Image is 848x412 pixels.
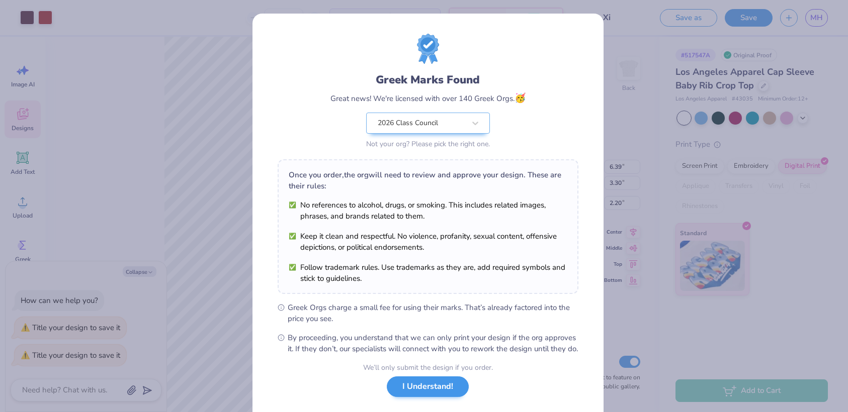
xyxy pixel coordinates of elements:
[289,199,567,222] li: No references to alcohol, drugs, or smoking. This includes related images, phrases, and brands re...
[28,16,49,24] div: v 4.0.25
[417,34,439,64] img: License badge
[288,332,578,354] span: By proceeding, you understand that we can only print your design if the org approves it. If they ...
[111,59,169,66] div: Keywords by Traffic
[16,26,24,34] img: website_grey.svg
[289,262,567,284] li: Follow trademark rules. Use trademarks as they are, add required symbols and stick to guidelines.
[288,302,578,324] span: Greek Orgs charge a small fee for using their marks. That’s already factored into the price you see.
[330,91,526,105] div: Great news! We're licensed with over 140 Greek Orgs.
[16,16,24,24] img: logo_orange.svg
[289,169,567,191] div: Once you order, the org will need to review and approve your design. These are their rules:
[363,362,493,373] div: We’ll only submit the design if you order.
[515,92,526,104] span: 🥳
[289,231,567,253] li: Keep it clean and respectful. No violence, profanity, sexual content, offensive depictions, or po...
[38,59,90,66] div: Domain Overview
[26,26,111,34] div: Domain: [DOMAIN_NAME]
[376,72,480,88] div: Greek Marks Found
[100,58,108,66] img: tab_keywords_by_traffic_grey.svg
[366,139,490,149] div: Not your org? Please pick the right one.
[27,58,35,66] img: tab_domain_overview_orange.svg
[387,376,469,397] button: I Understand!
